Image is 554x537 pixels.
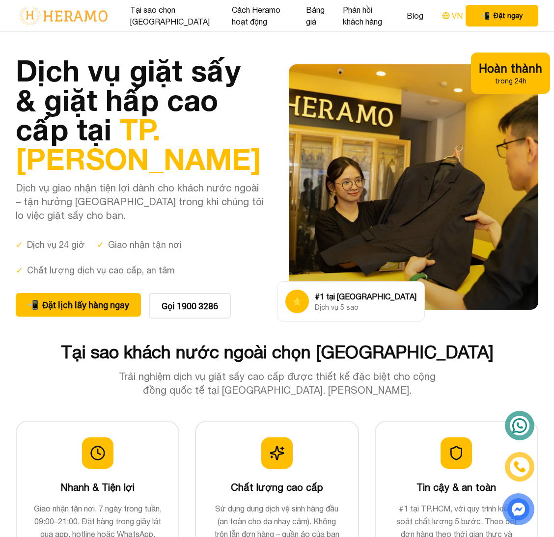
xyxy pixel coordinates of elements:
[16,264,175,277] div: Chất lượng dịch vụ cao cấp, an tâm
[306,4,327,27] a: Bảng giá
[97,238,182,252] div: Giao nhận tận nơi
[212,481,342,494] h3: Chất lượng cao cấp
[506,453,534,481] a: phone-icon
[479,60,542,76] div: Hoàn thành
[16,5,111,26] img: logo-with-text.png
[315,302,416,312] div: Dịch vụ 5 sao
[479,76,542,86] div: trong 24h
[16,181,265,222] p: Dịch vụ giao nhận tiện lợi dành cho khách nước ngoài – tận hưởng [GEOGRAPHIC_DATA] trong khi chún...
[466,5,538,27] button: phone Đặt ngay
[481,11,490,21] span: phone
[292,295,302,307] span: star
[513,460,526,473] img: phone-icon
[16,293,141,317] button: phone Đặt lịch lấy hàng ngay
[28,298,38,312] span: phone
[16,238,23,252] span: ✓
[343,4,391,27] a: Phản hồi khách hàng
[149,293,231,319] button: Gọi 1900 3286
[32,481,163,494] h3: Nhanh & Tiện lợi
[112,370,442,397] p: Trải nghiệm dịch vụ giặt sấy cao cấp được thiết kế đặc biệt cho cộng đồng quốc tế tại [GEOGRAPHIC...
[494,11,523,21] span: Đặt ngay
[97,238,104,252] span: ✓
[16,55,265,173] h1: Dịch vụ giặt sấy & giặt hấp cao cấp tại
[16,111,261,176] span: TP. [PERSON_NAME]
[16,342,538,362] h2: Tại sao khách nước ngoài chọn [GEOGRAPHIC_DATA]
[232,4,290,27] a: Cách Heramo hoạt động
[439,9,466,22] button: VN
[391,481,522,494] h3: Tin cậy & an toàn
[130,4,216,27] a: Tại sao chọn [GEOGRAPHIC_DATA]
[16,264,23,277] span: ✓
[407,10,423,22] a: Blog
[16,238,85,252] div: Dịch vụ 24 giờ
[315,291,416,302] div: #1 tại [GEOGRAPHIC_DATA]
